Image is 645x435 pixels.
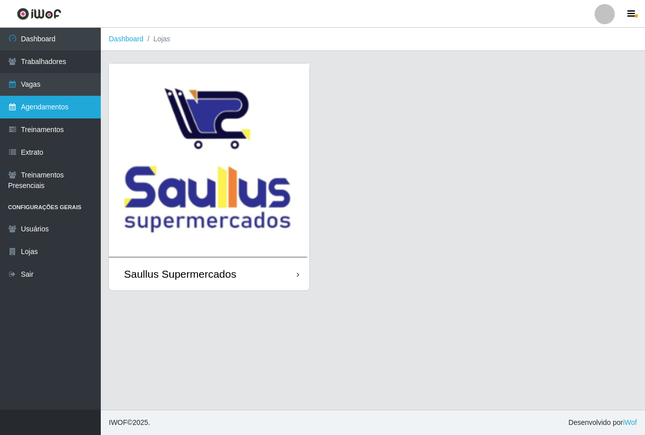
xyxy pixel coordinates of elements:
[109,35,144,43] a: Dashboard
[124,268,236,280] div: Saullus Supermercados
[144,34,170,44] li: Lojas
[109,417,150,428] span: © 2025 .
[109,64,309,258] img: cardImg
[623,418,637,426] a: iWof
[109,64,309,290] a: Saullus Supermercados
[568,417,637,428] span: Desenvolvido por
[101,28,645,51] nav: breadcrumb
[17,8,61,20] img: CoreUI Logo
[109,418,127,426] span: IWOF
